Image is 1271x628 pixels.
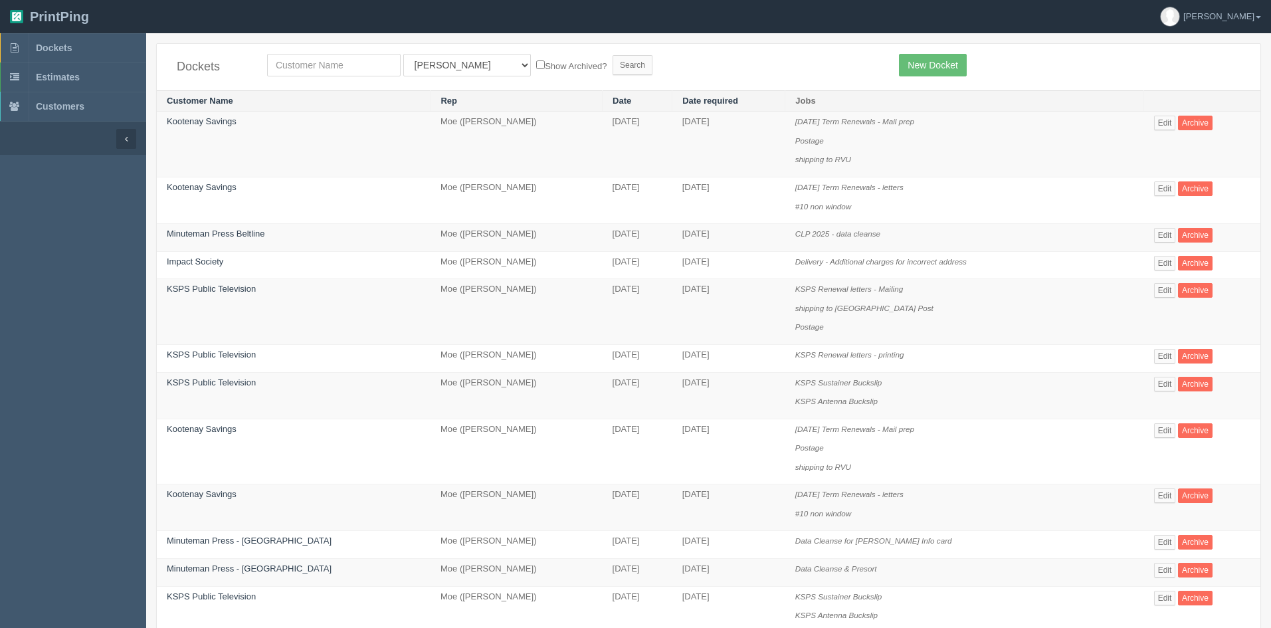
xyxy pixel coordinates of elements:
td: [DATE] [603,484,672,531]
i: #10 non window [795,202,851,211]
i: Data Cleanse & Presort [795,564,877,573]
i: [DATE] Term Renewals - Mail prep [795,117,914,126]
input: Customer Name [267,54,401,76]
td: [DATE] [672,372,785,419]
a: Archive [1178,535,1213,550]
td: [DATE] [672,112,785,177]
i: Postage [795,322,824,331]
td: [DATE] [603,559,672,587]
a: Archive [1178,349,1213,364]
a: Edit [1154,423,1176,438]
a: Edit [1154,349,1176,364]
td: [DATE] [672,279,785,345]
td: [DATE] [603,531,672,559]
i: KSPS Antenna Buckslip [795,611,878,619]
img: avatar_default-7531ab5dedf162e01f1e0bb0964e6a185e93c5c22dfe317fb01d7f8cd2b1632c.jpg [1161,7,1179,26]
a: KSPS Public Television [167,284,256,294]
a: Minuteman Press - [GEOGRAPHIC_DATA] [167,536,332,546]
td: Moe ([PERSON_NAME]) [431,251,603,279]
i: KSPS Sustainer Buckslip [795,592,882,601]
i: [DATE] Term Renewals - letters [795,183,904,191]
a: New Docket [899,54,966,76]
a: Impact Society [167,257,223,266]
span: Dockets [36,43,72,53]
a: Archive [1178,228,1213,243]
a: Edit [1154,535,1176,550]
i: KSPS Antenna Buckslip [795,397,878,405]
i: Postage [795,443,824,452]
i: [DATE] Term Renewals - Mail prep [795,425,914,433]
td: Moe ([PERSON_NAME]) [431,531,603,559]
td: Moe ([PERSON_NAME]) [431,372,603,419]
i: Data Cleanse for [PERSON_NAME] Info card [795,536,952,545]
td: [DATE] [603,344,672,372]
td: [DATE] [672,251,785,279]
td: [DATE] [672,224,785,252]
a: Edit [1154,563,1176,577]
a: Archive [1178,256,1213,270]
a: KSPS Public Television [167,350,256,360]
a: Archive [1178,377,1213,391]
td: [DATE] [672,344,785,372]
a: Date required [682,96,738,106]
td: Moe ([PERSON_NAME]) [431,559,603,587]
a: Archive [1178,591,1213,605]
a: Customer Name [167,96,233,106]
a: Minuteman Press - [GEOGRAPHIC_DATA] [167,564,332,574]
a: Kootenay Savings [167,182,237,192]
th: Jobs [785,90,1144,112]
i: [DATE] Term Renewals - letters [795,490,904,498]
h4: Dockets [177,60,247,74]
td: Moe ([PERSON_NAME]) [431,112,603,177]
i: Delivery - Additional charges for incorrect address [795,257,967,266]
td: [DATE] [672,177,785,224]
span: Customers [36,101,84,112]
i: shipping to [GEOGRAPHIC_DATA] Post [795,304,933,312]
a: Archive [1178,116,1213,130]
td: [DATE] [603,419,672,484]
img: logo-3e63b451c926e2ac314895c53de4908e5d424f24456219fb08d385ab2e579770.png [10,10,23,23]
a: Edit [1154,256,1176,270]
i: shipping to RVU [795,463,851,471]
a: KSPS Public Television [167,591,256,601]
i: CLP 2025 - data cleanse [795,229,880,238]
td: [DATE] [672,559,785,587]
td: Moe ([PERSON_NAME]) [431,224,603,252]
a: Archive [1178,488,1213,503]
td: Moe ([PERSON_NAME]) [431,177,603,224]
a: KSPS Public Television [167,377,256,387]
td: [DATE] [603,224,672,252]
a: Edit [1154,283,1176,298]
td: [DATE] [603,372,672,419]
a: Edit [1154,488,1176,503]
td: [DATE] [603,251,672,279]
a: Edit [1154,116,1176,130]
a: Date [613,96,631,106]
td: Moe ([PERSON_NAME]) [431,484,603,531]
td: [DATE] [672,419,785,484]
a: Kootenay Savings [167,116,237,126]
i: KSPS Renewal letters - Mailing [795,284,903,293]
td: [DATE] [603,112,672,177]
a: Minuteman Press Beltline [167,229,264,239]
a: Kootenay Savings [167,424,237,434]
span: Estimates [36,72,80,82]
a: Kootenay Savings [167,489,237,499]
td: Moe ([PERSON_NAME]) [431,344,603,372]
a: Rep [440,96,457,106]
i: #10 non window [795,509,851,518]
a: Archive [1178,181,1213,196]
a: Edit [1154,591,1176,605]
i: KSPS Sustainer Buckslip [795,378,882,387]
i: shipping to RVU [795,155,851,163]
a: Edit [1154,181,1176,196]
a: Archive [1178,423,1213,438]
input: Search [613,55,652,75]
i: Postage [795,136,824,145]
a: Archive [1178,283,1213,298]
td: [DATE] [603,177,672,224]
td: [DATE] [603,279,672,345]
label: Show Archived? [536,58,607,73]
td: [DATE] [672,531,785,559]
a: Archive [1178,563,1213,577]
